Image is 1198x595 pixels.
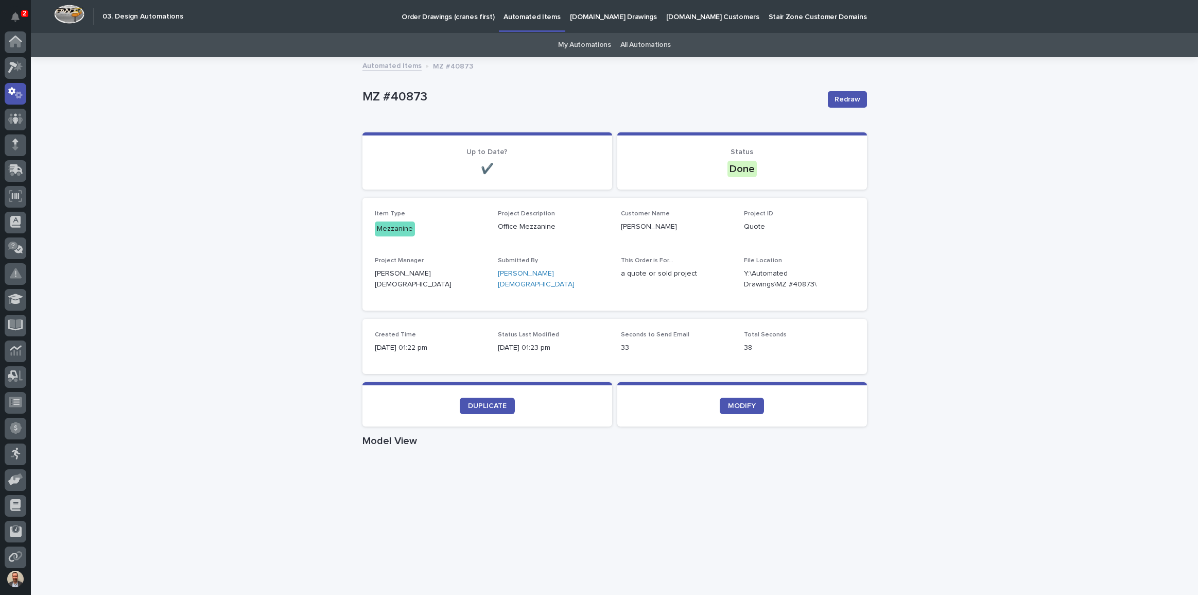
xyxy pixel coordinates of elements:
[498,343,609,353] p: [DATE] 01:23 pm
[375,268,485,290] p: [PERSON_NAME][DEMOGRAPHIC_DATA]
[375,211,405,217] span: Item Type
[498,268,609,290] a: [PERSON_NAME][DEMOGRAPHIC_DATA]
[362,90,820,105] p: MZ #40873
[720,398,764,414] a: MODIFY
[460,398,515,414] a: DUPLICATE
[744,343,855,353] p: 38
[621,211,670,217] span: Customer Name
[621,268,732,279] p: a quote or sold project
[727,161,757,177] div: Done
[466,148,508,156] span: Up to Date?
[13,12,26,29] div: Notifications2
[498,211,555,217] span: Project Description
[375,222,415,236] div: Mezzanine
[558,33,611,57] a: My Automations
[498,332,559,338] span: Status Last Modified
[828,91,867,108] button: Redraw
[744,258,782,264] span: File Location
[498,258,538,264] span: Submitted By
[621,222,732,232] p: [PERSON_NAME]
[621,343,732,353] p: 33
[433,60,473,71] p: MZ #40873
[744,268,830,290] : Y:\Automated Drawings\MZ #40873\
[620,33,671,57] a: All Automations
[621,332,689,338] span: Seconds to Send Email
[23,10,26,17] p: 2
[102,12,183,21] h2: 03. Design Automations
[468,402,507,410] span: DUPLICATE
[728,402,756,410] span: MODIFY
[375,343,485,353] p: [DATE] 01:22 pm
[744,211,773,217] span: Project ID
[835,94,860,105] span: Redraw
[362,59,422,71] a: Automated Items
[621,258,673,264] span: This Order is For...
[362,435,867,447] h1: Model View
[731,148,753,156] span: Status
[54,5,84,24] img: Workspace Logo
[375,163,600,175] p: ✔️
[498,222,609,232] p: Office Mezzanine
[744,332,787,338] span: Total Seconds
[5,568,26,590] button: users-avatar
[375,258,424,264] span: Project Manager
[5,6,26,28] button: Notifications
[744,222,855,232] p: Quote
[375,332,416,338] span: Created Time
